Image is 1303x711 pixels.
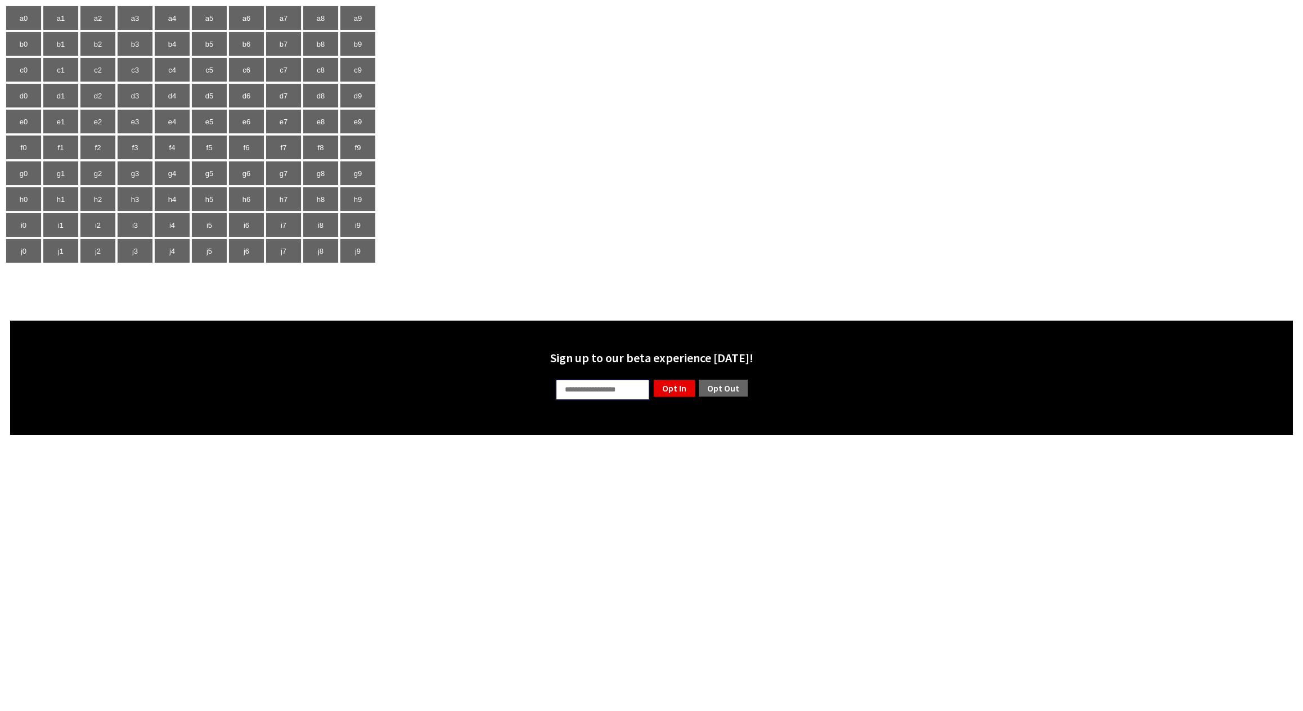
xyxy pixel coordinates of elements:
[340,57,376,82] td: c9
[154,213,190,237] td: i4
[653,379,696,398] a: Opt In
[303,31,339,56] td: b8
[228,187,264,211] td: h6
[80,6,116,30] td: a2
[266,109,302,134] td: e7
[303,6,339,30] td: a8
[340,187,376,211] td: h9
[43,238,79,263] td: j1
[43,161,79,186] td: g1
[228,213,264,237] td: i6
[266,57,302,82] td: c7
[266,161,302,186] td: g7
[6,31,42,56] td: b0
[117,135,153,160] td: f3
[228,31,264,56] td: b6
[191,31,227,56] td: b5
[17,350,1286,366] div: Sign up to our beta experience [DATE]!
[228,161,264,186] td: g6
[154,238,190,263] td: j4
[191,213,227,237] td: i5
[303,109,339,134] td: e8
[228,238,264,263] td: j6
[80,213,116,237] td: i2
[43,57,79,82] td: c1
[154,6,190,30] td: a4
[266,31,302,56] td: b7
[6,238,42,263] td: j0
[117,109,153,134] td: e3
[154,135,190,160] td: f4
[228,83,264,108] td: d6
[117,213,153,237] td: i3
[191,83,227,108] td: d5
[43,109,79,134] td: e1
[266,187,302,211] td: h7
[117,6,153,30] td: a3
[228,135,264,160] td: f6
[43,31,79,56] td: b1
[340,213,376,237] td: i9
[266,6,302,30] td: a7
[80,187,116,211] td: h2
[303,135,339,160] td: f8
[191,187,227,211] td: h5
[191,135,227,160] td: f5
[698,379,749,398] a: Opt Out
[191,57,227,82] td: c5
[266,238,302,263] td: j7
[6,109,42,134] td: e0
[154,83,190,108] td: d4
[154,57,190,82] td: c4
[6,135,42,160] td: f0
[340,161,376,186] td: g9
[303,213,339,237] td: i8
[303,57,339,82] td: c8
[80,83,116,108] td: d2
[340,109,376,134] td: e9
[43,83,79,108] td: d1
[154,31,190,56] td: b4
[80,109,116,134] td: e2
[154,109,190,134] td: e4
[303,238,339,263] td: j8
[117,238,153,263] td: j3
[117,57,153,82] td: c3
[340,83,376,108] td: d9
[6,83,42,108] td: d0
[43,213,79,237] td: i1
[191,238,227,263] td: j5
[6,57,42,82] td: c0
[228,6,264,30] td: a6
[340,135,376,160] td: f9
[154,161,190,186] td: g4
[43,187,79,211] td: h1
[80,31,116,56] td: b2
[266,213,302,237] td: i7
[340,238,376,263] td: j9
[340,6,376,30] td: a9
[43,135,79,160] td: f1
[80,238,116,263] td: j2
[117,187,153,211] td: h3
[191,161,227,186] td: g5
[154,187,190,211] td: h4
[266,135,302,160] td: f7
[117,83,153,108] td: d3
[340,31,376,56] td: b9
[80,57,116,82] td: c2
[80,161,116,186] td: g2
[6,6,42,30] td: a0
[303,161,339,186] td: g8
[6,161,42,186] td: g0
[266,83,302,108] td: d7
[228,57,264,82] td: c6
[191,6,227,30] td: a5
[117,31,153,56] td: b3
[191,109,227,134] td: e5
[303,83,339,108] td: d8
[6,187,42,211] td: h0
[6,213,42,237] td: i0
[117,161,153,186] td: g3
[228,109,264,134] td: e6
